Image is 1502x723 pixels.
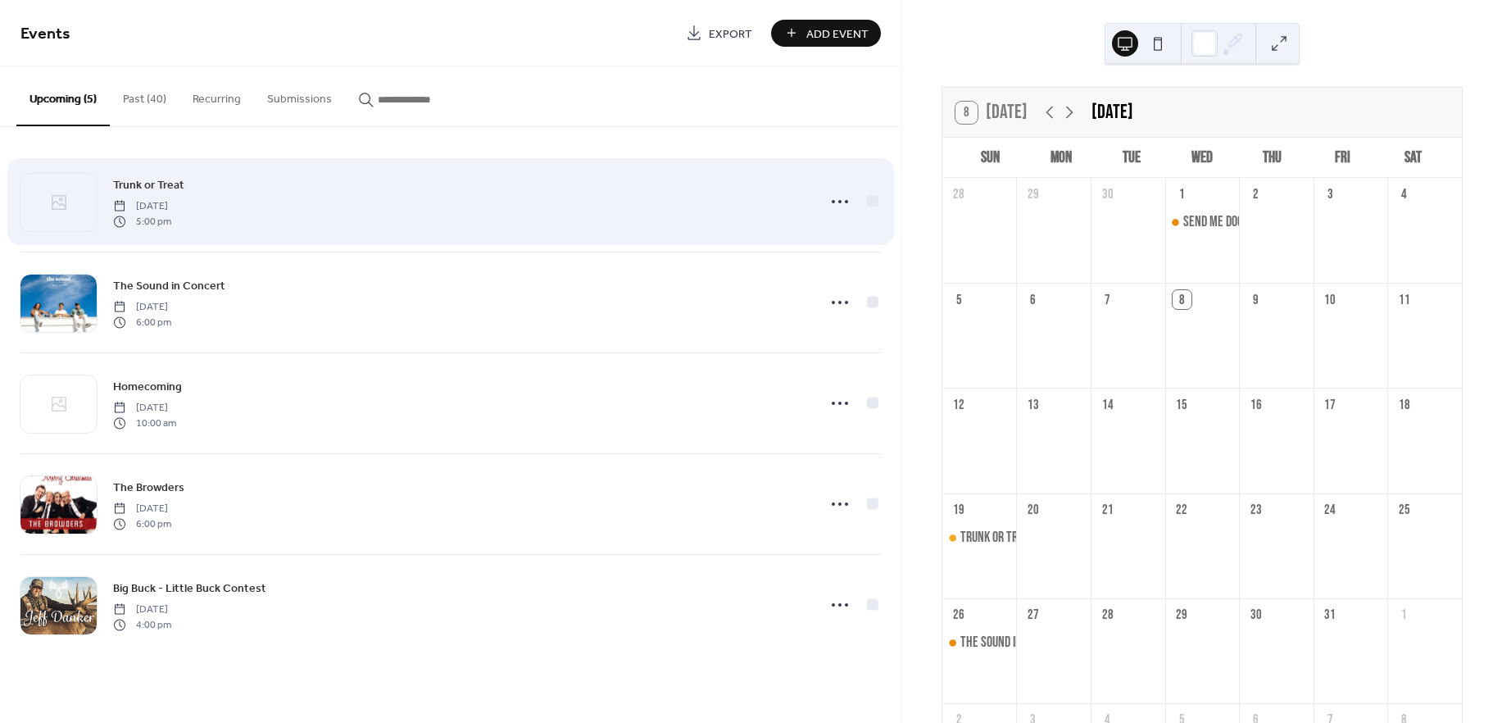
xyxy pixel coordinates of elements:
[1246,606,1265,625] div: 30
[113,315,171,330] span: 6:00 pm
[1173,290,1191,309] div: 8
[16,66,110,126] button: Upcoming (5)
[113,300,171,315] span: [DATE]
[1096,138,1167,178] div: Tue
[950,395,969,414] div: 12
[1395,185,1414,204] div: 4
[1183,211,1379,232] div: Send Me Dog Ministries - [PERSON_NAME]
[1395,395,1414,414] div: 18
[806,25,869,43] span: Add Event
[1098,395,1117,414] div: 14
[1246,185,1265,204] div: 2
[942,632,1017,653] div: The Sound in Concert
[113,175,184,194] a: Trunk or Treat
[1173,395,1191,414] div: 15
[1321,290,1340,309] div: 10
[1023,606,1042,625] div: 27
[1173,501,1191,520] div: 22
[1091,98,1133,127] div: [DATE]
[1395,606,1414,625] div: 1
[1026,138,1096,178] div: Mon
[1023,185,1042,204] div: 29
[113,401,176,416] span: [DATE]
[113,416,176,430] span: 10:00 am
[771,20,881,47] button: Add Event
[1098,606,1117,625] div: 28
[1246,501,1265,520] div: 23
[113,516,171,531] span: 6:00 pm
[1098,501,1117,520] div: 21
[1246,290,1265,309] div: 9
[1321,395,1340,414] div: 17
[950,290,969,309] div: 5
[1237,138,1308,178] div: Thu
[1395,290,1414,309] div: 11
[254,66,345,125] button: Submissions
[113,480,184,497] span: The Browders
[113,478,184,497] a: The Browders
[113,502,171,516] span: [DATE]
[950,501,969,520] div: 19
[1098,185,1117,204] div: 30
[179,66,254,125] button: Recurring
[1173,185,1191,204] div: 1
[1173,606,1191,625] div: 29
[113,580,266,598] span: Big Buck - Little Buck Contest
[1321,185,1340,204] div: 3
[1098,290,1117,309] div: 7
[113,579,266,598] a: Big Buck - Little Buck Contest
[113,617,171,632] span: 4:00 pm
[709,25,752,43] span: Export
[1023,290,1042,309] div: 6
[674,20,765,47] a: Export
[1023,501,1042,520] div: 20
[20,18,70,50] span: Events
[955,138,1026,178] div: Sun
[1321,606,1340,625] div: 31
[113,278,225,295] span: The Sound in Concert
[1167,138,1237,178] div: Wed
[113,199,171,214] span: [DATE]
[1308,138,1378,178] div: Fri
[950,606,969,625] div: 26
[1023,395,1042,414] div: 13
[113,379,182,396] span: Homecoming
[942,527,1017,548] div: Trunk or Treat
[960,527,1034,548] div: Trunk or Treat
[113,377,182,396] a: Homecoming
[113,214,171,229] span: 5:00 pm
[110,66,179,125] button: Past (40)
[1395,501,1414,520] div: 25
[1165,211,1240,232] div: Send Me Dog Ministries - Pastor Lawrence
[950,185,969,204] div: 28
[113,602,171,617] span: [DATE]
[113,276,225,295] a: The Sound in Concert
[1321,501,1340,520] div: 24
[1378,138,1449,178] div: Sat
[960,632,1065,653] div: The Sound in Concert
[113,177,184,194] span: Trunk or Treat
[1246,395,1265,414] div: 16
